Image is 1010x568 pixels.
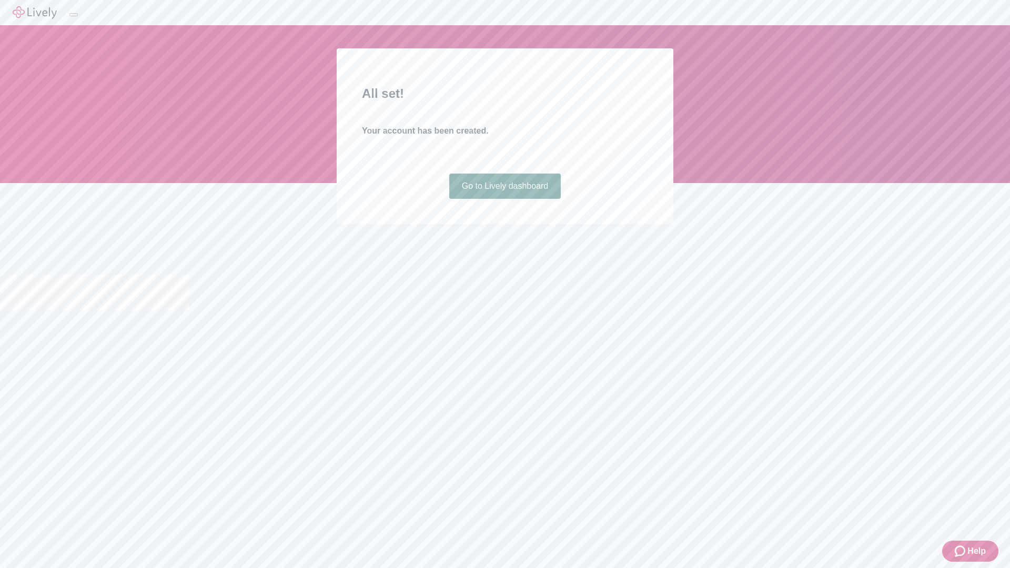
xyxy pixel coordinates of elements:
[449,174,561,199] a: Go to Lively dashboard
[13,6,57,19] img: Lively
[362,125,648,137] h4: Your account has been created.
[967,545,986,557] span: Help
[362,84,648,103] h2: All set!
[942,541,998,562] button: Zendesk support iconHelp
[69,13,78,16] button: Log out
[955,545,967,557] svg: Zendesk support icon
